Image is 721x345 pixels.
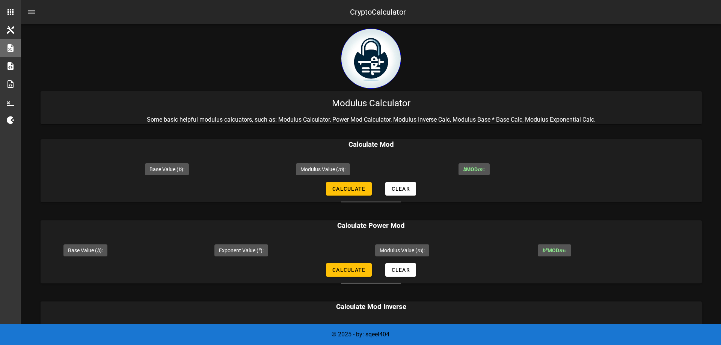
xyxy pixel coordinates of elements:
p: Some basic helpful modulus calcuators, such as: Modulus Calculator, Power Mod Calculator, Modulus... [41,115,702,124]
span: MOD = [463,166,485,172]
sup: e [258,247,261,252]
span: Clear [391,267,410,273]
label: Exponent Value ( ): [219,247,264,254]
sup: e [545,247,548,252]
i: m [559,247,564,253]
a: home [341,83,401,90]
i: b [542,247,548,253]
i: m [338,166,342,172]
span: MOD = [542,247,567,253]
div: Modulus Calculator [41,91,702,115]
label: Modulus Value ( ): [300,166,345,173]
button: nav-menu-toggle [23,3,41,21]
label: Modulus Value ( ): [380,247,425,254]
button: Clear [385,182,416,196]
i: b [97,247,100,253]
span: Calculate [332,267,365,273]
button: Clear [385,263,416,277]
span: © 2025 - by: sqeel404 [332,331,389,338]
span: Clear [391,186,410,192]
i: b [178,166,181,172]
h3: Calculate Mod Inverse [41,301,702,312]
i: b [463,166,466,172]
i: m [417,247,422,253]
div: CryptoCalculator [350,6,406,18]
img: encryption logo [341,29,401,89]
button: Calculate [326,182,371,196]
label: Base Value ( ): [149,166,184,173]
h3: Calculate Power Mod [41,220,702,231]
label: Base Value ( ): [68,247,103,254]
h3: Calculate Mod [41,139,702,150]
button: Calculate [326,263,371,277]
span: Calculate [332,186,365,192]
i: m [478,166,482,172]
